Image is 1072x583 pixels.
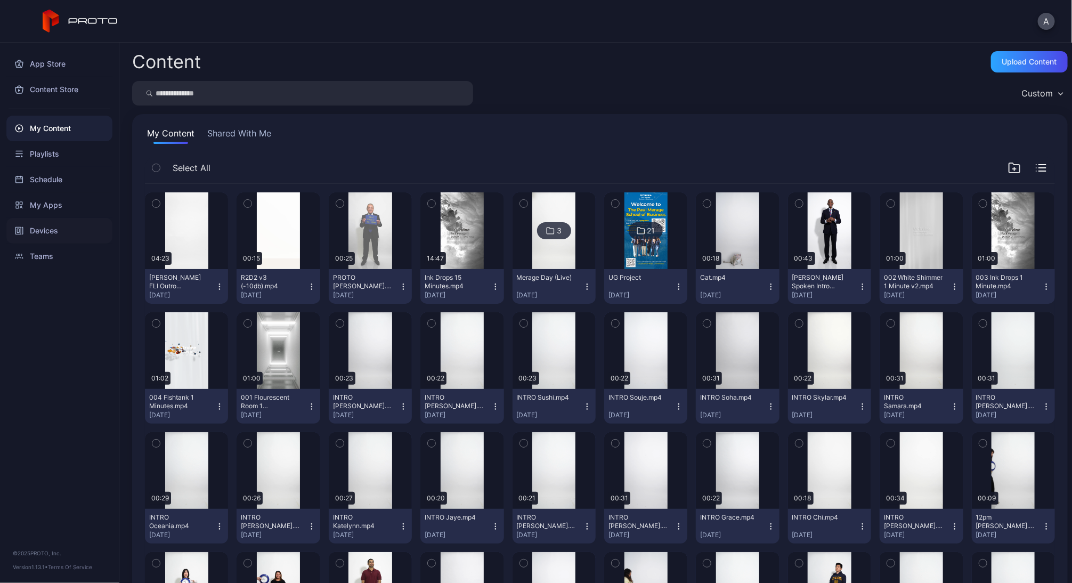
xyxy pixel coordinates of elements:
div: Dean Williamson Spoken Intro 29.97.mp4 [792,273,851,290]
div: 12pm Katelynn.mp4 [976,513,1035,530]
div: [DATE] [149,531,215,539]
div: INTRO Ian O. Williamson.mp4 [608,513,667,530]
div: INTRO Oceania.mp4 [149,513,208,530]
div: © 2025 PROTO, Inc. [13,549,106,557]
div: [DATE] [608,411,675,419]
a: App Store [6,51,112,77]
button: INTRO Soha.mp4[DATE] [696,389,779,424]
a: My Content [6,116,112,141]
button: A [1038,13,1055,30]
div: Custom [1021,88,1053,99]
div: PROTO Paul Merage.mp4 [333,273,392,290]
button: INTRO Katelynn.mp4[DATE] [329,509,412,544]
div: 003 Ink Drops 1 Minute.mp4 [976,273,1035,290]
span: Version 1.13.1 • [13,564,48,570]
div: INTRO Soha.mp4 [700,393,759,402]
div: INTRO Zach.mp4 [333,393,392,410]
div: [DATE] [149,291,215,299]
div: INTRO Rachel.mp4 [976,393,1035,410]
button: INTRO [PERSON_NAME].mp4[DATE] [972,389,1055,424]
button: [PERSON_NAME] FLI Outro Proto.mp4[DATE] [145,269,228,304]
a: Devices [6,218,112,244]
button: INTRO Sushi.mp4[DATE] [513,389,596,424]
div: [DATE] [608,531,675,539]
div: [DATE] [792,291,858,299]
a: Schedule [6,167,112,192]
button: R2D2 v3 (-10db).mp4[DATE] [237,269,320,304]
div: [DATE] [425,411,491,419]
div: INTRO Souje.mp4 [608,393,667,402]
div: [DATE] [517,291,583,299]
div: 3 [557,226,562,236]
div: [DATE] [333,291,399,299]
div: [DATE] [517,411,583,419]
div: [DATE] [792,531,858,539]
div: R2D2 v3 (-10db).mp4 [241,273,299,290]
button: INTRO [PERSON_NAME].mp4[DATE] [880,509,963,544]
button: INTRO [PERSON_NAME].mp4[DATE] [420,389,503,424]
a: Playlists [6,141,112,167]
button: [PERSON_NAME] Spoken Intro 29.97.mp4[DATE] [788,269,871,304]
div: INTRO Kimberly.mp4 [241,513,299,530]
button: INTRO Grace.mp4[DATE] [696,509,779,544]
div: [DATE] [241,531,307,539]
div: Ink Drops 15 Minutes.mp4 [425,273,483,290]
div: INTRO Jaye.mp4 [425,513,483,522]
button: 12pm [PERSON_NAME].mp4[DATE] [972,509,1055,544]
button: Ink Drops 15 Minutes.mp4[DATE] [420,269,503,304]
div: 001 Flourescent Room 1 Minute.mp4 [241,393,299,410]
div: 21 [647,226,655,236]
div: Content [132,53,201,71]
button: UG Project[DATE] [604,269,687,304]
div: [DATE] [792,411,858,419]
div: [DATE] [149,411,215,419]
button: INTRO Skylar.mp4[DATE] [788,389,871,424]
div: [DATE] [608,291,675,299]
a: Teams [6,244,112,269]
div: INTRO Grace.mp4 [700,513,759,522]
button: PROTO [PERSON_NAME].mp4[DATE] [329,269,412,304]
div: [DATE] [333,531,399,539]
button: INTRO [PERSON_NAME].mp4[DATE] [329,389,412,424]
span: Select All [173,161,210,174]
div: INTRO Skylar.mp4 [792,393,851,402]
div: INTRO Ishan.mp4 [517,513,575,530]
button: Upload Content [991,51,1068,72]
div: [DATE] [700,411,766,419]
div: INTRO Samara.mp4 [884,393,943,410]
div: [DATE] [976,291,1042,299]
button: INTRO Oceania.mp4[DATE] [145,509,228,544]
button: INTRO [PERSON_NAME].mp4[DATE] [513,509,596,544]
div: [DATE] [241,291,307,299]
div: [DATE] [333,411,399,419]
div: Upload Content [1002,58,1057,66]
a: Content Store [6,77,112,102]
div: [DATE] [884,531,950,539]
div: [DATE] [700,531,766,539]
button: 004 Fishtank 1 Minutes.mp4[DATE] [145,389,228,424]
button: INTRO [PERSON_NAME].mp4[DATE] [237,509,320,544]
div: 002 White Shimmer 1 Minute v2.mp4 [884,273,943,290]
div: INTRO Wayne.mp4 [425,393,483,410]
div: INTRO Sushi.mp4 [517,393,575,402]
div: [DATE] [976,411,1042,419]
div: [DATE] [517,531,583,539]
div: [DATE] [884,411,950,419]
a: My Apps [6,192,112,218]
div: INTRO Ameya.mp4 [884,513,943,530]
button: Shared With Me [205,127,273,144]
button: INTRO Samara.mp4[DATE] [880,389,963,424]
div: [DATE] [241,411,307,419]
button: 002 White Shimmer 1 Minute v2.mp4[DATE] [880,269,963,304]
button: 001 Flourescent Room 1 Minute.mp4[DATE] [237,389,320,424]
button: INTRO Chi.mp4[DATE] [788,509,871,544]
a: Terms Of Service [48,564,92,570]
